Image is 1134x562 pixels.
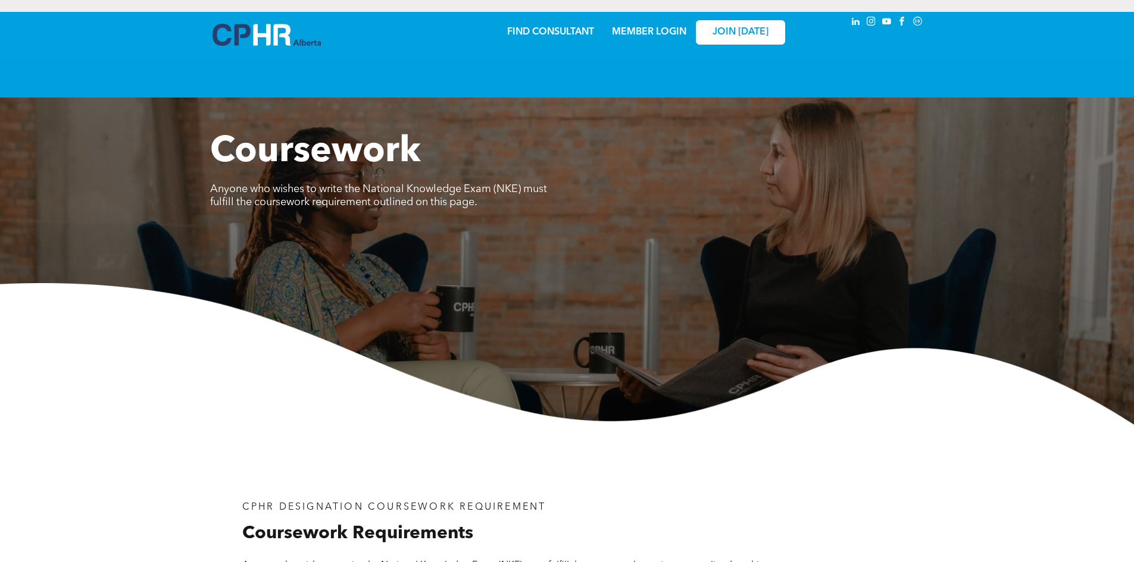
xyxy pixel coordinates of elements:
[896,15,909,31] a: facebook
[213,24,321,46] img: A blue and white logo for cp alberta
[612,27,686,37] a: MEMBER LOGIN
[880,15,894,31] a: youtube
[713,27,769,38] span: JOIN [DATE]
[242,503,546,512] span: CPHR DESIGNATION COURSEWORK REQUIREMENT
[911,15,924,31] a: Social network
[507,27,594,37] a: FIND CONSULTANT
[210,134,421,170] span: Coursework
[865,15,878,31] a: instagram
[242,525,473,542] span: Coursework Requirements
[849,15,863,31] a: linkedin
[696,20,785,45] a: JOIN [DATE]
[210,184,547,208] span: Anyone who wishes to write the National Knowledge Exam (NKE) must fulfill the coursework requirem...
